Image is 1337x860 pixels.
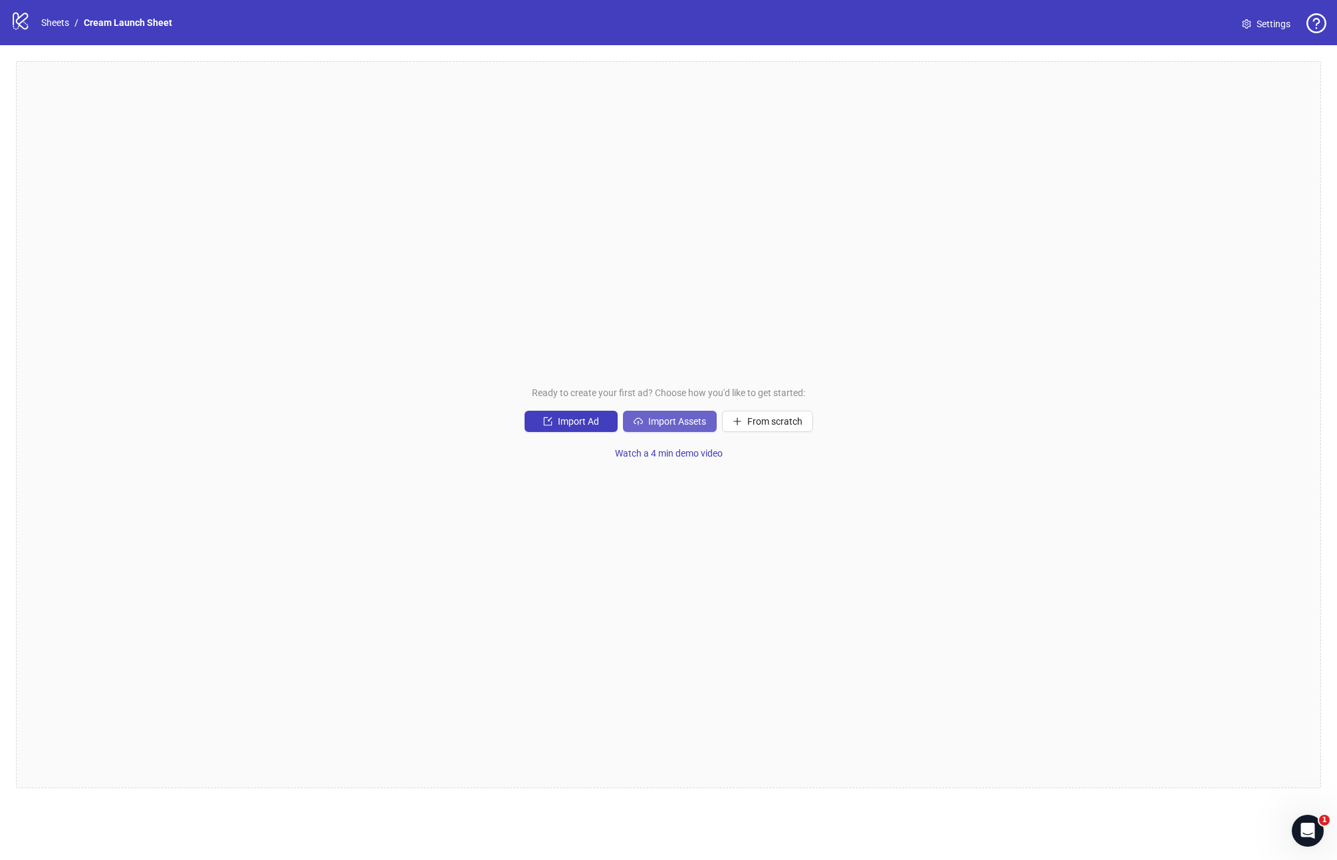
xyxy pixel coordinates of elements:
li: / [74,15,78,30]
span: Import Ad [558,416,599,427]
button: Import Assets [623,411,717,432]
span: Ready to create your first ad? Choose how you'd like to get started: [532,385,805,400]
button: Import Ad [525,411,618,432]
button: Watch a 4 min demo video [604,443,733,464]
span: Import Assets [648,416,706,427]
iframe: Intercom live chat [1292,815,1324,847]
span: plus [733,417,742,426]
span: import [543,417,552,426]
span: cloud-upload [634,417,643,426]
span: From scratch [747,416,802,427]
a: Sheets [39,15,72,30]
span: setting [1242,19,1251,29]
button: From scratch [722,411,813,432]
span: question-circle [1306,13,1326,33]
span: Settings [1257,17,1290,31]
span: Watch a 4 min demo video [615,448,723,459]
a: Cream Launch Sheet [81,15,175,30]
span: 1 [1319,815,1330,825]
a: Settings [1231,13,1301,35]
